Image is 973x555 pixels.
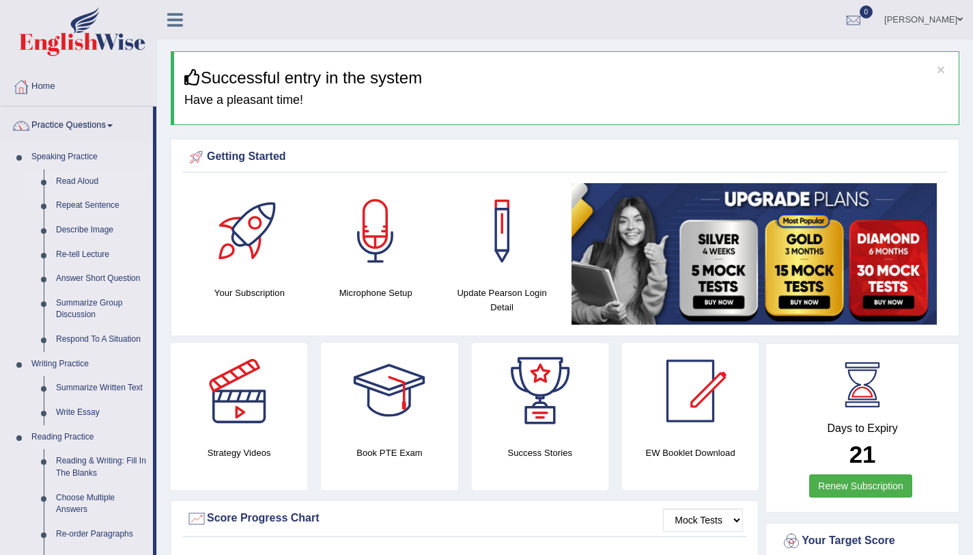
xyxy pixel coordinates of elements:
[809,474,912,498] a: Renew Subscription
[849,441,876,468] b: 21
[171,446,307,460] h4: Strategy Videos
[50,267,153,291] a: Answer Short Question
[186,147,944,167] div: Getting Started
[50,193,153,218] a: Repeat Sentence
[321,446,457,460] h4: Book PTE Exam
[50,291,153,327] a: Summarize Group Discussion
[781,422,944,435] h4: Days to Expiry
[50,376,153,401] a: Summarize Written Text
[320,286,432,300] h4: Microphone Setup
[50,243,153,267] a: Re-tell Lecture
[1,68,156,102] a: Home
[25,425,153,450] a: Reading Practice
[50,170,153,194] a: Read Aloud
[50,449,153,485] a: Reading & Writing: Fill In The Blanks
[472,446,608,460] h4: Success Stories
[1,107,153,141] a: Practice Questions
[446,286,559,314] h4: Update Pearson Login Detail
[25,145,153,170] a: Speaking Practice
[50,218,153,243] a: Describe Image
[184,94,948,107] h4: Have a pleasant time!
[193,286,306,300] h4: Your Subscription
[860,5,873,18] span: 0
[622,446,759,460] h4: EW Booklet Download
[572,183,937,325] img: small5.jpg
[50,327,153,352] a: Respond To A Situation
[50,486,153,522] a: Choose Multiple Answers
[50,522,153,547] a: Re-order Paragraphs
[25,352,153,377] a: Writing Practice
[781,531,944,552] div: Your Target Score
[186,509,743,529] div: Score Progress Chart
[184,69,948,87] h3: Successful entry in the system
[50,401,153,425] a: Write Essay
[937,62,945,77] button: ×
